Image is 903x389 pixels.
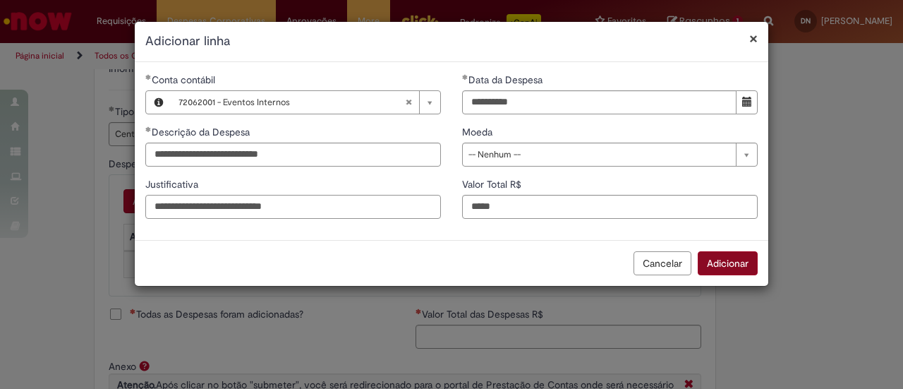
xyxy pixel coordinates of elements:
span: Moeda [462,126,495,138]
a: 72062001 - Eventos InternosLimpar campo Conta contábil [171,91,440,114]
button: Conta contábil, Visualizar este registro 72062001 - Eventos Internos [146,91,171,114]
abbr: Limpar campo Conta contábil [398,91,419,114]
button: Mostrar calendário para Data da Despesa [736,90,758,114]
span: Descrição da Despesa [152,126,253,138]
span: 72062001 - Eventos Internos [178,91,405,114]
span: Necessários - Conta contábil [152,73,218,86]
button: Adicionar [698,251,758,275]
span: Obrigatório Preenchido [145,74,152,80]
span: Obrigatório Preenchido [145,126,152,132]
input: Justificativa [145,195,441,219]
button: Cancelar [634,251,691,275]
h2: Adicionar linha [145,32,758,51]
span: -- Nenhum -- [468,143,729,166]
span: Justificativa [145,178,201,191]
input: Valor Total R$ [462,195,758,219]
span: Valor Total R$ [462,178,524,191]
button: Fechar modal [749,31,758,46]
span: Obrigatório Preenchido [462,74,468,80]
input: Descrição da Despesa [145,143,441,167]
span: Data da Despesa [468,73,545,86]
input: Data da Despesa 24 September 2025 Wednesday [462,90,737,114]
